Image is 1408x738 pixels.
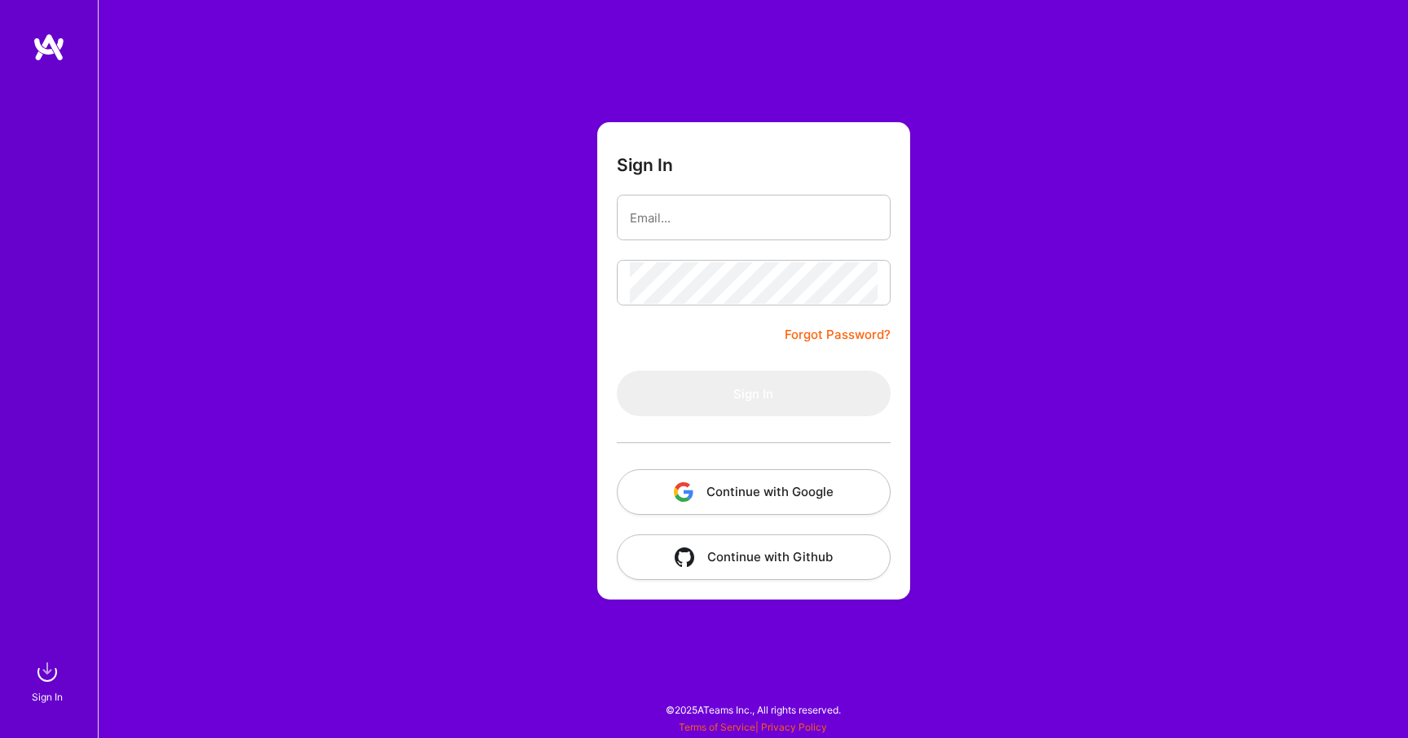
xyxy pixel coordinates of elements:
[675,547,694,567] img: icon
[617,371,891,416] button: Sign In
[617,469,891,515] button: Continue with Google
[617,534,891,580] button: Continue with Github
[31,656,64,688] img: sign in
[630,197,878,239] input: Email...
[34,656,64,705] a: sign inSign In
[761,721,827,733] a: Privacy Policy
[679,721,755,733] a: Terms of Service
[785,325,891,345] a: Forgot Password?
[32,688,63,705] div: Sign In
[33,33,65,62] img: logo
[617,155,673,175] h3: Sign In
[98,689,1408,730] div: © 2025 ATeams Inc., All rights reserved.
[679,721,827,733] span: |
[674,482,693,502] img: icon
